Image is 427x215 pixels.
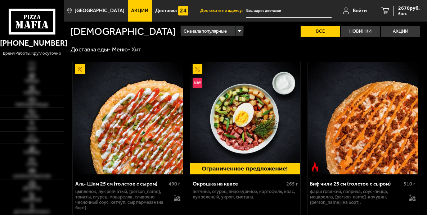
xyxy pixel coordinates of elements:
p: ветчина, огурец, яйцо куриное, картофель, квас, лук зеленый, укроп, сметана. [193,189,298,200]
a: АкционныйАль-Шам 25 см (толстое с сыром) [73,62,183,174]
span: 6 шт. [398,12,420,16]
img: Острое блюдо [310,162,320,172]
img: Окрошка на квасе [190,62,300,174]
span: Акции [131,8,148,13]
span: Доставка [155,8,177,13]
label: Новинки [341,26,380,37]
a: Острое блюдоБиф чили 25 см (толстое с сыром) [308,62,418,174]
span: 510 г [404,181,415,187]
div: Аль-Шам 25 см (толстое с сыром) [75,181,167,187]
label: Все [301,26,340,37]
img: 15daf4d41897b9f0e9f617042186c801.svg [178,6,188,16]
span: Доставить по адресу: [200,9,246,13]
img: Биф чили 25 см (толстое с сыром) [308,62,418,174]
p: цыпленок, лук репчатый, [PERSON_NAME], томаты, огурец, моцарелла, сливочно-чесночный соус, кетчуп... [75,189,170,210]
div: Хит [131,46,141,54]
a: Доставка еды- [71,46,111,53]
span: Войти [353,8,367,13]
a: Меню- [112,46,130,53]
input: Ваш адрес доставки [246,4,332,18]
div: Биф чили 25 см (толстое с сыром) [310,181,402,187]
label: Акции [381,26,420,37]
span: 2670 руб. [398,6,420,11]
a: АкционныйНовинкаОкрошка на квасе [190,62,300,174]
span: [GEOGRAPHIC_DATA] [75,8,125,13]
span: 490 г [168,181,180,187]
img: Новинка [193,78,203,88]
h1: [DEMOGRAPHIC_DATA] [70,27,176,37]
img: Акционный [193,64,203,74]
img: Аль-Шам 25 см (толстое с сыром) [73,62,183,174]
img: Акционный [75,64,85,74]
span: 265 г [286,181,298,187]
span: Сначала популярные [184,25,227,37]
div: Окрошка на квасе [193,181,284,187]
p: фарш говяжий, паприка, соус-пицца, моцарелла, [PERSON_NAME]-кочудян, [PERSON_NAME] (на борт). [310,189,405,205]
